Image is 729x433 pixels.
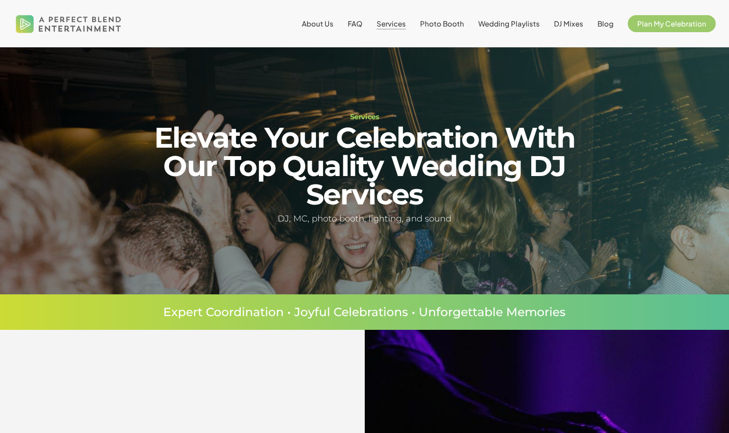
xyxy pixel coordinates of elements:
[348,20,362,27] a: FAQ
[597,19,614,28] span: Blog
[478,19,540,28] span: Wedding Playlists
[637,19,706,28] span: Plan My Celebration
[144,124,585,209] h2: Elevate Your Celebration With Our Top Quality Wedding DJ Services
[420,20,464,27] a: Photo Booth
[144,113,585,120] h1: Services
[28,306,701,318] p: Expert Coordination • Joyful Celebrations • Unforgettable Memories
[144,212,585,226] h5: DJ, MC, photo booth, lighting, and sound
[478,20,540,27] a: Wedding Playlists
[302,19,334,28] span: About Us
[597,20,614,27] a: Blog
[377,20,406,27] a: Services
[554,19,583,28] span: DJ Mixes
[377,19,406,28] span: Services
[13,7,124,41] img: A Perfect Blend Entertainment
[302,20,334,27] a: About Us
[420,19,464,28] span: Photo Booth
[628,20,716,27] a: Plan My Celebration
[554,20,583,27] a: DJ Mixes
[348,19,362,28] span: FAQ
